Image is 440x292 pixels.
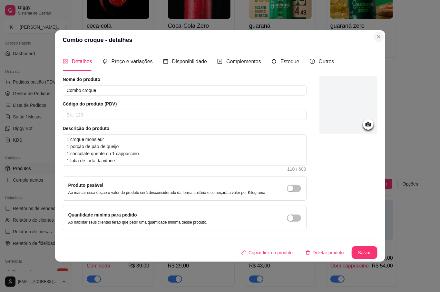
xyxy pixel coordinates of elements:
[68,190,267,195] p: Ao marcar essa opção o valor do produto será desconsiderado da forma unitária e começará a valer ...
[300,246,349,259] button: deleteDeletar produto
[68,183,103,188] label: Produto pesável
[63,125,307,132] article: Descrição do produto
[352,246,377,259] button: Salvar
[72,59,92,64] span: Detalhes
[217,59,222,64] span: plus-square
[319,59,334,64] span: Outros
[271,59,277,64] span: code-sandbox
[55,30,385,50] header: Combo croque - detalhes
[112,59,153,64] span: Preço e variações
[68,220,208,225] p: Ao habilitar seus clientes terão que pedir uma quantidade miníma desse produto.
[63,59,68,64] span: appstore
[374,32,384,42] button: Close
[68,212,137,217] label: Quantidade miníma para pedido
[103,59,108,64] span: tags
[63,101,307,107] article: Código do produto (PDV)
[310,59,315,64] span: info-circle
[63,85,307,96] input: Ex.: Hamburguer de costela
[63,76,307,83] article: Nome do produto
[172,59,207,64] span: Disponibilidade
[163,59,168,64] span: calendar
[63,135,306,166] textarea: 1 croque monsieur 1 porção de pão de queijo 1 chocolate quente ou 1 cappuccino 1 fatia de torta d...
[63,110,307,120] input: Ex.: 123
[236,246,298,259] button: Copiar link do produto
[306,250,310,255] span: delete
[280,59,299,64] span: Estoque
[226,59,261,64] span: Complementos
